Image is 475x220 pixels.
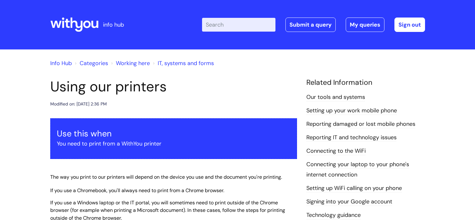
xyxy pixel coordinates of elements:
[50,78,297,95] h1: Using our printers
[50,174,282,180] span: The way you print to our printers will depend on the device you use and the document you're print...
[306,211,361,219] a: Technology guidance
[306,161,409,179] a: Connecting your laptop to your phone's internet connection
[346,18,384,32] a: My queries
[202,18,275,32] input: Search
[57,129,290,139] h3: Use this when
[50,187,224,194] span: If you use a Chromebook, you'll always need to print from a Chrome browser.
[103,20,124,30] p: info hub
[80,59,108,67] a: Categories
[306,198,392,206] a: Signing into your Google account
[50,59,72,67] a: Info Hub
[306,184,402,192] a: Setting up WiFi calling on your phone
[158,59,214,67] a: IT, systems and forms
[306,134,397,142] a: Reporting IT and technology issues
[285,18,336,32] a: Submit a query
[50,100,107,108] div: Modified on: [DATE] 2:36 PM
[151,58,214,68] li: IT, systems and forms
[306,78,425,87] h4: Related Information
[116,59,150,67] a: Working here
[110,58,150,68] li: Working here
[202,18,425,32] div: | -
[306,147,366,155] a: Connecting to the WiFi
[57,139,290,149] p: You need to print from a WithYou printer
[306,93,365,101] a: Our tools and systems
[73,58,108,68] li: Solution home
[394,18,425,32] a: Sign out
[306,107,397,115] a: Setting up your work mobile phone
[306,120,415,128] a: Reporting damaged or lost mobile phones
